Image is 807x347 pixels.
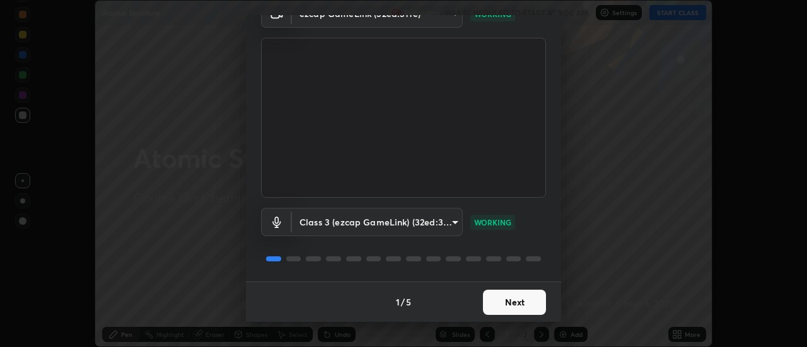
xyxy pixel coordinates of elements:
button: Next [483,290,546,315]
h4: 1 [396,295,400,309]
p: WORKING [474,217,511,228]
h4: / [401,295,405,309]
div: ezcap GameLink (32ed:311e) [292,208,463,236]
h4: 5 [406,295,411,309]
